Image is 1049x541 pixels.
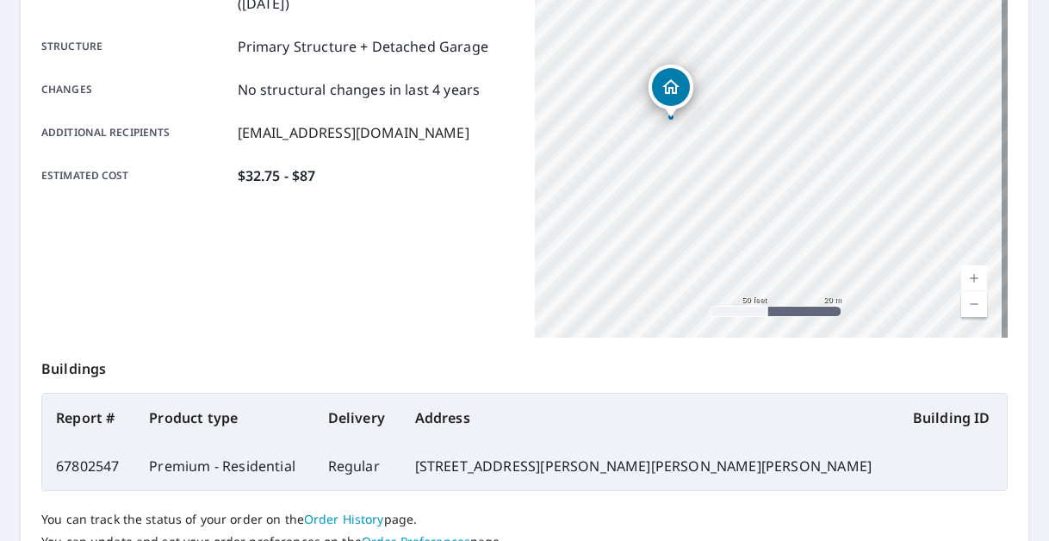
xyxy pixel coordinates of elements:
p: $32.75 - $87 [238,165,316,186]
p: Buildings [41,338,1008,393]
div: Dropped pin, building 1, Residential property, 16201 Holly Hill Dr Waldorf, MD 20601 [649,65,693,118]
td: [STREET_ADDRESS][PERSON_NAME][PERSON_NAME][PERSON_NAME] [401,442,899,490]
a: Current Level 19, Zoom In [961,265,987,291]
th: Building ID [899,394,1007,442]
p: Structure [41,36,231,57]
p: You can track the status of your order on the page. [41,512,1008,527]
th: Address [401,394,899,442]
p: No structural changes in last 4 years [238,79,481,100]
td: 67802547 [42,442,135,490]
p: [EMAIL_ADDRESS][DOMAIN_NAME] [238,122,469,143]
p: Estimated cost [41,165,231,186]
td: Regular [314,442,401,490]
th: Report # [42,394,135,442]
a: Current Level 19, Zoom Out [961,291,987,317]
p: Changes [41,79,231,100]
p: Additional recipients [41,122,231,143]
p: Primary Structure + Detached Garage [238,36,488,57]
td: Premium - Residential [135,442,313,490]
a: Order History [304,511,384,527]
th: Product type [135,394,313,442]
th: Delivery [314,394,401,442]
